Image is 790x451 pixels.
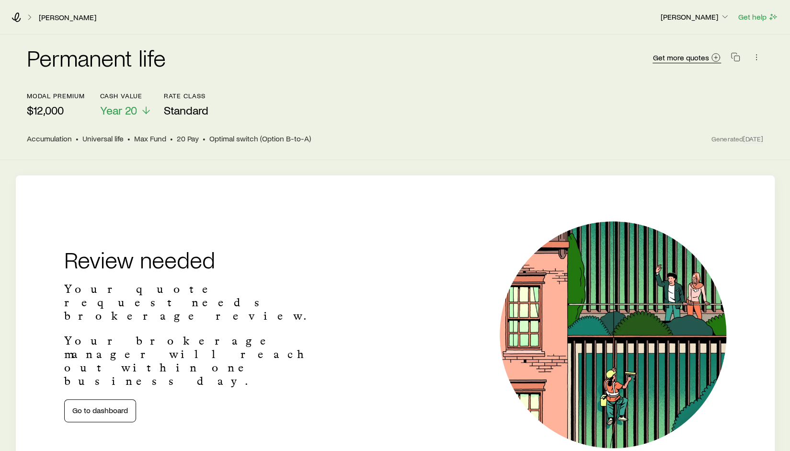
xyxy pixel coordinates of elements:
span: 20 Pay [177,134,199,143]
p: [PERSON_NAME] [661,12,730,22]
button: Cash ValueYear 20 [100,92,152,117]
span: Year 20 [100,104,137,117]
h2: Review needed [64,248,339,271]
button: [PERSON_NAME] [660,12,730,23]
p: Cash Value [100,92,152,100]
span: Standard [163,104,208,117]
span: • [203,134,206,143]
span: • [76,134,79,143]
span: Optimal switch (Option B-to-A) [209,134,311,143]
span: Accumulation [27,134,72,143]
button: Get help [738,12,779,23]
span: [DATE] [743,135,763,143]
a: Get more quotes [653,52,721,63]
span: Generated [711,135,763,143]
p: Your brokerage manager will reach out within one business day. [64,334,339,388]
span: Max Fund [134,134,166,143]
span: Get more quotes [653,54,709,61]
p: $12,000 [27,104,84,117]
p: modal premium [27,92,84,100]
button: Rate ClassStandard [163,92,208,117]
span: • [170,134,173,143]
img: Illustration of a window cleaner. [500,221,726,448]
h2: Permanent life [27,46,166,69]
a: [PERSON_NAME] [38,13,97,22]
span: Universal life [82,134,124,143]
a: Go to dashboard [64,399,136,422]
p: Your quote request needs brokerage review. [64,282,339,323]
p: Rate Class [163,92,208,100]
span: • [127,134,130,143]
